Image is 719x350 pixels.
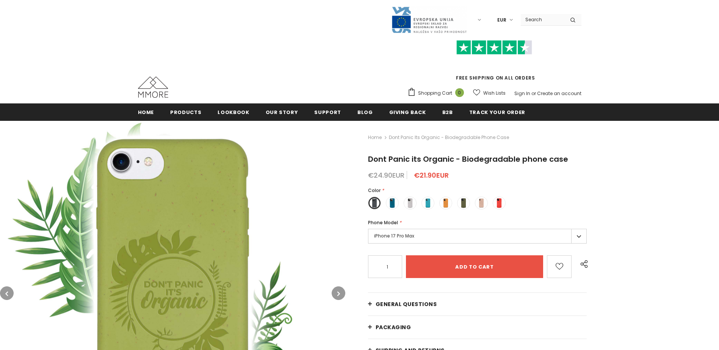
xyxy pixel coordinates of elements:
[368,229,587,244] label: iPhone 17 Pro Max
[138,109,154,116] span: Home
[389,133,509,142] span: Dont Panic its Organic - Biodegradable phone case
[418,89,452,97] span: Shopping Cart
[537,90,581,97] a: Create an account
[376,323,411,331] span: PACKAGING
[314,109,341,116] span: support
[376,300,437,308] span: General Questions
[483,89,506,97] span: Wish Lists
[514,90,530,97] a: Sign In
[368,219,398,226] span: Phone Model
[357,103,373,120] a: Blog
[368,316,587,339] a: PACKAGING
[391,16,467,23] a: Javni Razpis
[391,6,467,34] img: Javni Razpis
[469,109,525,116] span: Track your order
[368,133,382,142] a: Home
[456,40,532,55] img: Trust Pilot Stars
[218,109,249,116] span: Lookbook
[442,109,453,116] span: B2B
[407,87,468,99] a: Shopping Cart 0
[407,44,581,81] span: FREE SHIPPING ON ALL ORDERS
[455,88,464,97] span: 0
[368,293,587,316] a: General Questions
[368,154,568,164] span: Dont Panic its Organic - Biodegradable phone case
[218,103,249,120] a: Lookbook
[406,255,544,278] input: Add to cart
[266,109,298,116] span: Our Story
[473,86,506,100] a: Wish Lists
[521,14,564,25] input: Search Site
[469,103,525,120] a: Track your order
[389,103,426,120] a: Giving back
[442,103,453,120] a: B2B
[170,103,201,120] a: Products
[170,109,201,116] span: Products
[138,77,168,98] img: MMORE Cases
[368,187,381,194] span: Color
[357,109,373,116] span: Blog
[314,103,341,120] a: support
[266,103,298,120] a: Our Story
[497,16,506,24] span: EUR
[389,109,426,116] span: Giving back
[531,90,536,97] span: or
[368,170,404,180] span: €24.90EUR
[414,170,449,180] span: €21.90EUR
[138,103,154,120] a: Home
[407,55,581,74] iframe: Customer reviews powered by Trustpilot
